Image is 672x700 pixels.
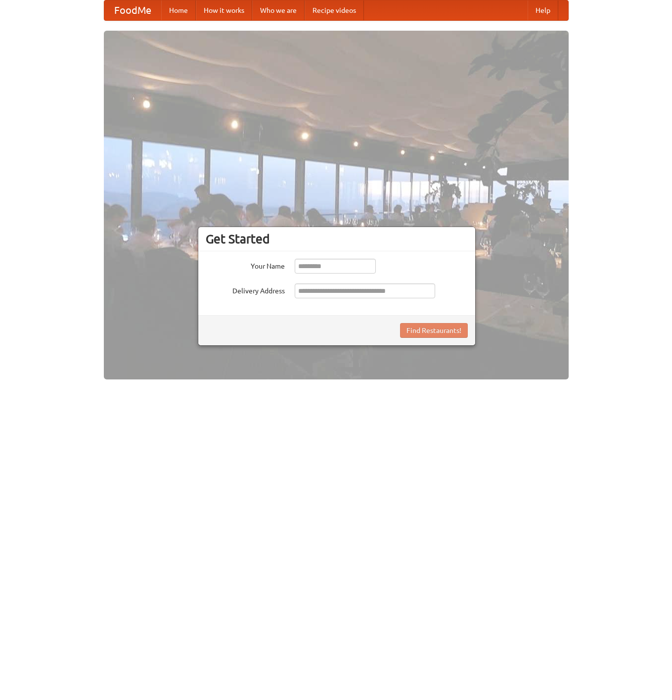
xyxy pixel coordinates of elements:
[104,0,161,20] a: FoodMe
[161,0,196,20] a: Home
[305,0,364,20] a: Recipe videos
[400,323,468,338] button: Find Restaurants!
[206,259,285,271] label: Your Name
[196,0,252,20] a: How it works
[252,0,305,20] a: Who we are
[206,232,468,246] h3: Get Started
[206,283,285,296] label: Delivery Address
[528,0,558,20] a: Help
